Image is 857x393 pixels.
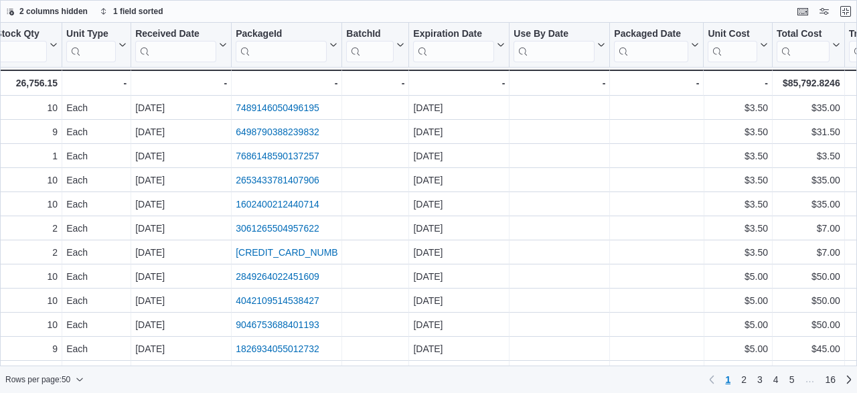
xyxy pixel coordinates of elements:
span: Rows per page : 50 [5,374,70,385]
button: 2 columns hidden [1,3,93,19]
li: Skipping pages 6 to 15 [799,374,820,390]
a: Next page [841,372,857,388]
span: 16 [825,373,836,386]
a: Page 4 of 16 [768,369,784,390]
div: - [413,75,505,91]
div: - [708,75,768,91]
div: - [236,75,337,91]
span: 2 [741,373,747,386]
span: 1 field sorted [113,6,163,17]
div: - [346,75,404,91]
span: 2 columns hidden [19,6,88,17]
a: Page 16 of 16 [820,369,841,390]
a: Page 2 of 16 [736,369,752,390]
span: 3 [757,373,763,386]
a: Page 5 of 16 [784,369,800,390]
button: Page 1 of 16 [720,369,736,390]
div: - [135,75,227,91]
button: Previous page [704,372,720,388]
span: 1 [725,373,730,386]
div: - [514,75,605,91]
span: 5 [789,373,795,386]
button: Exit fullscreen [838,3,854,19]
button: Keyboard shortcuts [795,3,811,19]
nav: Pagination for preceding grid [704,369,857,390]
ul: Pagination for preceding grid [720,369,841,390]
button: 1 field sorted [94,3,169,19]
span: 4 [773,373,779,386]
button: Display options [816,3,832,19]
div: - [66,75,127,91]
div: $85,792.8246 [777,75,840,91]
div: - [614,75,699,91]
a: Page 3 of 16 [752,369,768,390]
